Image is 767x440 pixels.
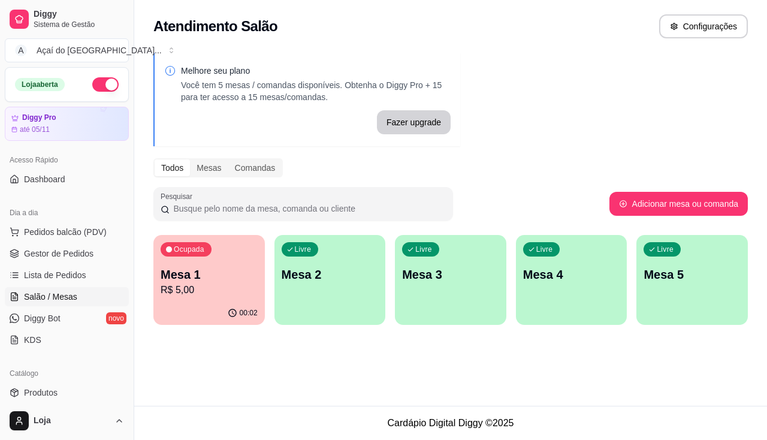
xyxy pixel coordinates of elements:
div: Loja aberta [15,78,65,91]
div: Todos [155,159,190,176]
button: Loja [5,406,129,435]
span: KDS [24,334,41,346]
a: Gestor de Pedidos [5,244,129,263]
div: Açaí do [GEOGRAPHIC_DATA] ... [37,44,162,56]
div: Catálogo [5,364,129,383]
span: A [15,44,27,56]
p: Livre [415,245,432,254]
a: DiggySistema de Gestão [5,5,129,34]
button: LivreMesa 3 [395,235,506,325]
p: Mesa 3 [402,266,499,283]
button: LivreMesa 5 [636,235,748,325]
span: Diggy [34,9,124,20]
p: Livre [536,245,553,254]
span: Diggy Bot [24,312,61,324]
div: Acesso Rápido [5,150,129,170]
a: Diggy Proaté 05/11 [5,107,129,141]
a: Dashboard [5,170,129,189]
input: Pesquisar [170,203,446,215]
button: LivreMesa 4 [516,235,627,325]
a: Lista de Pedidos [5,266,129,285]
a: Produtos [5,383,129,402]
p: R$ 5,00 [161,283,258,297]
p: Livre [295,245,312,254]
p: Você tem 5 mesas / comandas disponíveis. Obtenha o Diggy Pro + 15 para ter acesso a 15 mesas/coma... [181,79,451,103]
a: Diggy Botnovo [5,309,129,328]
div: Comandas [228,159,282,176]
span: Gestor de Pedidos [24,248,93,260]
div: Dia a dia [5,203,129,222]
span: Pedidos balcão (PDV) [24,226,107,238]
span: Lista de Pedidos [24,269,86,281]
button: Fazer upgrade [377,110,451,134]
button: LivreMesa 2 [274,235,386,325]
span: Sistema de Gestão [34,20,124,29]
p: Melhore seu plano [181,65,451,77]
button: Select a team [5,38,129,62]
button: Adicionar mesa ou comanda [609,192,748,216]
button: Alterar Status [92,77,119,92]
article: Diggy Pro [22,113,56,122]
button: OcupadaMesa 1R$ 5,0000:02 [153,235,265,325]
footer: Cardápio Digital Diggy © 2025 [134,406,767,440]
p: Mesa 1 [161,266,258,283]
article: até 05/11 [20,125,50,134]
button: Configurações [659,14,748,38]
button: Pedidos balcão (PDV) [5,222,129,242]
p: Ocupada [174,245,204,254]
p: 00:02 [240,308,258,318]
a: KDS [5,330,129,349]
span: Loja [34,415,110,426]
span: Dashboard [24,173,65,185]
span: Produtos [24,387,58,399]
div: Mesas [190,159,228,176]
a: Salão / Mesas [5,287,129,306]
label: Pesquisar [161,191,197,201]
p: Livre [657,245,674,254]
p: Mesa 5 [644,266,741,283]
span: Salão / Mesas [24,291,77,303]
p: Mesa 2 [282,266,379,283]
h2: Atendimento Salão [153,17,277,36]
p: Mesa 4 [523,266,620,283]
